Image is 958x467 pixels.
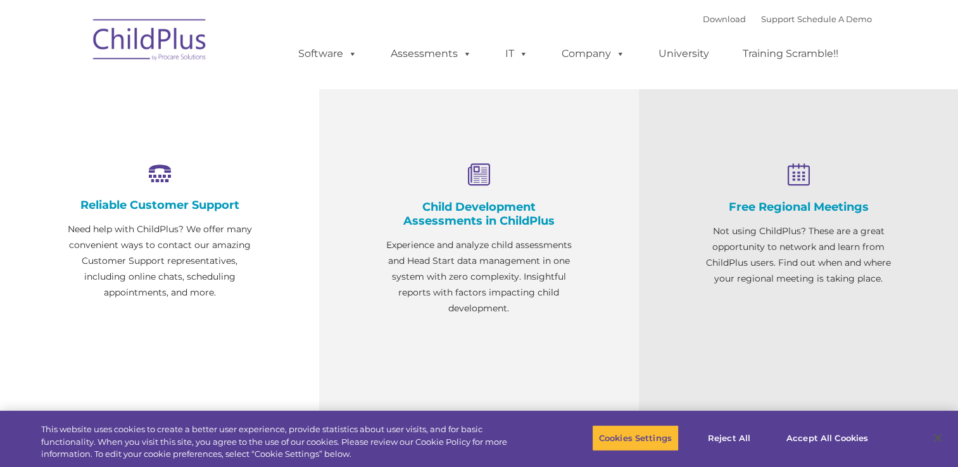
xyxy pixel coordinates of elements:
p: Experience and analyze child assessments and Head Start data management in one system with zero c... [382,237,575,316]
a: IT [493,41,541,66]
button: Cookies Settings [592,425,679,451]
a: University [646,41,722,66]
font: | [703,14,872,24]
a: Schedule A Demo [797,14,872,24]
div: This website uses cookies to create a better user experience, provide statistics about user visit... [41,423,527,461]
a: Training Scramble!! [730,41,851,66]
a: Software [286,41,370,66]
button: Accept All Cookies [779,425,875,451]
button: Reject All [690,425,769,451]
p: Need help with ChildPlus? We offer many convenient ways to contact our amazing Customer Support r... [63,221,256,301]
h4: Free Regional Meetings [702,200,895,214]
a: Support [761,14,795,24]
h4: Child Development Assessments in ChildPlus [382,200,575,228]
a: Assessments [378,41,484,66]
img: ChildPlus by Procare Solutions [87,10,213,73]
a: Download [703,14,746,24]
h4: Reliable Customer Support [63,198,256,212]
span: Phone number [176,135,230,145]
span: Last name [176,84,215,93]
a: Company [549,41,638,66]
button: Close [924,424,952,452]
p: Not using ChildPlus? These are a great opportunity to network and learn from ChildPlus users. Fin... [702,223,895,287]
